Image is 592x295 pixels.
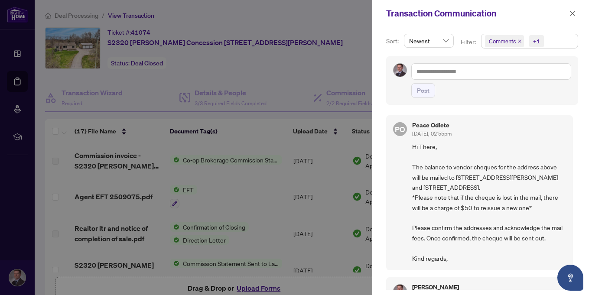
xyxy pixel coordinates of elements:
span: Hi There, The balance to vendor cheques for the address above will be mailed to [STREET_ADDRESS][... [412,142,566,263]
p: Sort: [386,36,400,46]
span: [DATE], 02:55pm [412,130,452,137]
span: Newest [409,34,449,47]
h5: [PERSON_NAME] [412,284,459,290]
span: close [517,39,522,43]
h5: Peace Odiete [412,122,452,128]
span: Comments [485,35,524,47]
img: Profile Icon [394,64,407,77]
div: +1 [533,37,540,45]
span: close [569,10,576,16]
button: Post [411,83,435,98]
p: Filter: [461,37,477,47]
button: Open asap [557,265,583,291]
span: PO [395,123,405,135]
div: Transaction Communication [386,7,567,20]
span: Comments [489,37,516,45]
